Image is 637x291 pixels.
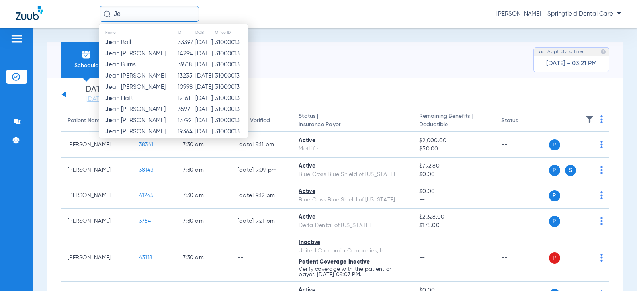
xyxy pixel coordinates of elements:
[61,209,133,234] td: [PERSON_NAME]
[99,28,177,37] th: Name
[299,162,406,170] div: Active
[215,137,248,148] td: 31000013
[61,132,133,158] td: [PERSON_NAME]
[419,213,488,221] span: $2,328.00
[177,37,195,48] td: 33397
[299,137,406,145] div: Active
[495,158,549,183] td: --
[549,190,560,201] span: P
[177,48,195,59] td: 14294
[177,70,195,82] td: 13235
[105,62,136,68] span: an Burns
[215,37,248,48] td: 31000013
[231,234,293,282] td: --
[419,196,488,204] span: --
[299,196,406,204] div: Blue Cross Blue Shield of [US_STATE]
[215,115,248,126] td: 31000013
[549,139,560,150] span: P
[549,216,560,227] span: P
[413,110,495,132] th: Remaining Benefits |
[68,117,126,125] div: Patient Name
[215,70,248,82] td: 31000013
[105,73,112,79] strong: Je
[105,51,166,57] span: an [PERSON_NAME]
[177,93,195,104] td: 12161
[495,132,549,158] td: --
[299,187,406,196] div: Active
[419,170,488,179] span: $0.00
[105,39,131,45] span: an Ball
[105,129,112,135] strong: Je
[238,117,286,125] div: Last Verified
[195,137,215,148] td: [DATE]
[495,209,549,234] td: --
[177,59,195,70] td: 39718
[299,238,406,247] div: Inactive
[105,39,112,45] strong: Je
[195,93,215,104] td: [DATE]
[16,6,43,20] img: Zuub Logo
[177,104,195,115] td: 3597
[495,183,549,209] td: --
[215,93,248,104] td: 31000013
[105,106,112,112] strong: Je
[177,82,195,93] td: 10998
[61,183,133,209] td: [PERSON_NAME]
[67,62,105,70] span: Schedule
[195,37,215,48] td: [DATE]
[419,221,488,230] span: $175.00
[10,34,23,43] img: hamburger-icon
[419,162,488,170] span: $792.80
[100,6,199,22] input: Search for patients
[176,234,231,282] td: 7:30 AM
[215,126,248,137] td: 31000013
[299,221,406,230] div: Delta Dental of [US_STATE]
[105,51,112,57] strong: Je
[299,145,406,153] div: MetLife
[61,234,133,282] td: [PERSON_NAME]
[195,70,215,82] td: [DATE]
[139,218,153,224] span: 37641
[419,121,488,129] span: Deductible
[537,48,584,56] span: Last Appt. Sync Time:
[238,117,270,125] div: Last Verified
[139,193,154,198] span: 41245
[177,115,195,126] td: 13792
[215,48,248,59] td: 31000013
[105,106,166,112] span: an [PERSON_NAME]
[195,115,215,126] td: [DATE]
[195,126,215,137] td: [DATE]
[546,60,597,68] span: [DATE] - 03:21 PM
[195,104,215,115] td: [DATE]
[105,117,112,123] strong: Je
[419,137,488,145] span: $2,000.00
[299,266,406,277] p: Verify coverage with the patient or payer. [DATE] 09:07 PM.
[61,158,133,183] td: [PERSON_NAME]
[177,28,195,37] th: ID
[71,86,119,103] li: [DATE]
[231,132,293,158] td: [DATE] 9:11 PM
[68,117,103,125] div: Patient Name
[105,129,166,135] span: an [PERSON_NAME]
[419,255,425,260] span: --
[176,158,231,183] td: 7:30 AM
[549,252,560,264] span: P
[105,84,112,90] strong: Je
[215,59,248,70] td: 31000013
[105,95,112,101] strong: Je
[600,49,606,55] img: last sync help info
[105,62,112,68] strong: Je
[299,247,406,255] div: United Concordia Companies, Inc.
[82,50,91,59] img: Schedule
[496,10,621,18] span: [PERSON_NAME] - Springfield Dental Care
[419,187,488,196] span: $0.00
[195,48,215,59] td: [DATE]
[105,84,166,90] span: an [PERSON_NAME]
[419,145,488,153] span: $50.00
[600,166,603,174] img: group-dot-blue.svg
[600,141,603,148] img: group-dot-blue.svg
[195,28,215,37] th: DOB
[231,158,293,183] td: [DATE] 9:09 PM
[139,167,153,173] span: 38143
[215,82,248,93] td: 31000013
